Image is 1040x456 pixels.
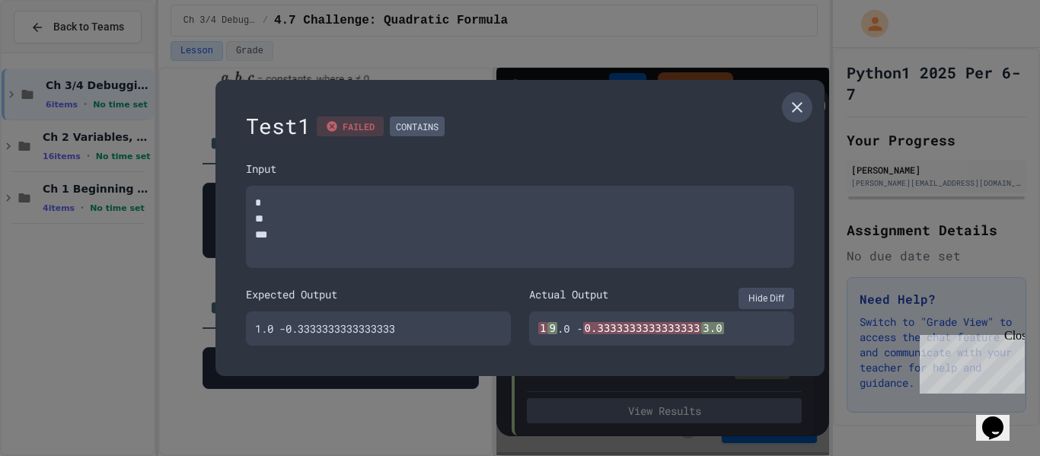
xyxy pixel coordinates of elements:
[538,322,547,334] span: 1
[529,286,608,302] div: Actual Output
[976,395,1025,441] iframe: chat widget
[547,322,557,334] span: 9
[557,322,583,334] span: .0 -
[390,116,445,136] div: CONTAINS
[246,311,511,346] div: 1.0 -0.3333333333333333
[739,288,794,309] button: Hide Diff
[246,286,511,302] div: Expected Output
[246,161,794,177] div: Input
[6,6,105,97] div: Chat with us now!Close
[246,110,794,142] div: Test1
[701,322,723,334] span: 3.0
[317,116,384,136] div: FAILED
[914,329,1025,394] iframe: chat widget
[583,322,702,334] span: 0.3333333333333333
